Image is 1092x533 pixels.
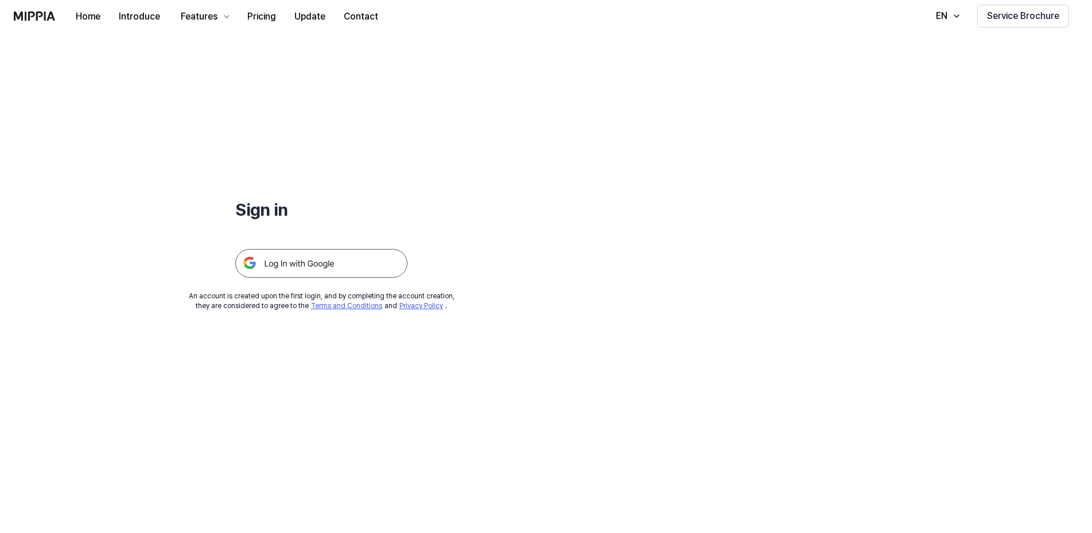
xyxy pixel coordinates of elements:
[189,291,454,311] div: An account is created upon the first login, and by completing the account creation, they are cons...
[235,249,407,278] img: 구글 로그인 버튼
[238,5,285,28] button: Pricing
[311,302,382,310] a: Terms and Conditions
[67,5,110,28] button: Home
[335,5,387,28] button: Contact
[977,5,1069,28] button: Service Brochure
[934,9,950,23] div: EN
[14,11,55,21] img: logo
[169,5,238,28] button: Features
[285,5,335,28] button: Update
[285,1,335,32] a: Update
[178,10,220,24] div: Features
[110,5,169,28] button: Introduce
[924,5,968,28] button: EN
[399,302,443,310] a: Privacy Policy
[235,197,407,221] h1: Sign in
